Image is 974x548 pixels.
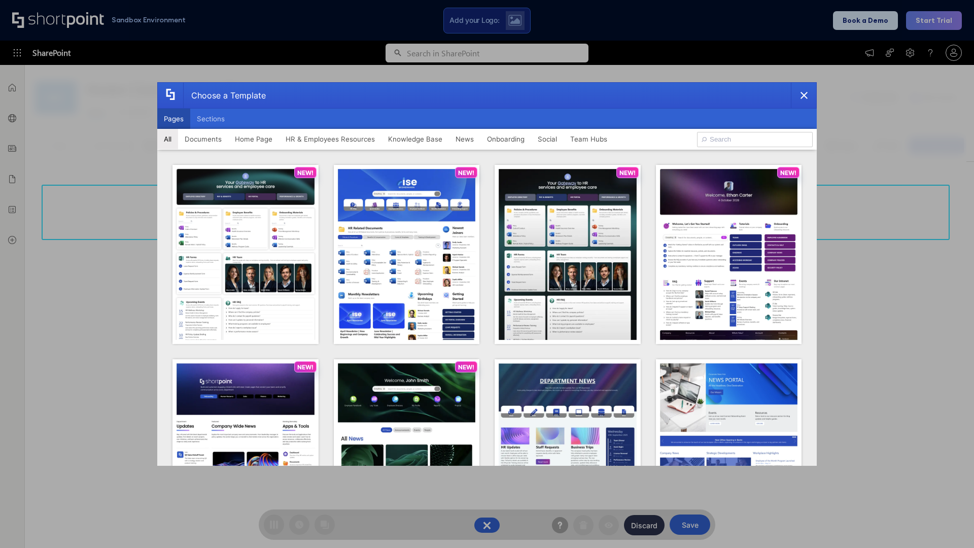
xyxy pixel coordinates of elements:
input: Search [697,132,813,147]
button: Onboarding [480,129,531,149]
button: Knowledge Base [381,129,449,149]
p: NEW! [297,169,314,177]
button: Social [531,129,564,149]
button: News [449,129,480,149]
iframe: Chat Widget [923,499,974,548]
button: Pages [157,109,190,129]
p: NEW! [297,363,314,371]
p: NEW! [619,169,636,177]
button: Home Page [228,129,279,149]
p: NEW! [458,363,474,371]
button: Team Hubs [564,129,614,149]
p: NEW! [780,169,796,177]
button: HR & Employees Resources [279,129,381,149]
p: NEW! [458,169,474,177]
button: Documents [178,129,228,149]
button: All [157,129,178,149]
div: Choose a Template [183,83,266,108]
button: Sections [190,109,231,129]
div: template selector [157,82,817,466]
